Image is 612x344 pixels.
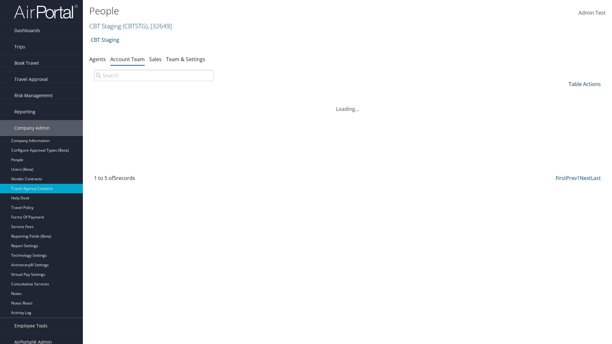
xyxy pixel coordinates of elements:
a: Admin Test [579,3,606,23]
span: Book Travel [14,55,39,71]
span: 5 [113,175,116,182]
a: Team & Settings [166,56,205,63]
a: Prev [566,175,577,182]
h1: People [89,4,433,18]
a: 1 [577,175,580,182]
span: Trips [14,39,25,55]
span: Company Admin [14,120,50,136]
span: Risk Management [14,88,53,104]
a: CBT Staging [89,22,172,30]
span: Reporting [14,104,35,120]
a: Last [591,175,601,182]
span: ( CBTSTG ) [123,22,148,30]
a: Next [580,175,591,182]
div: 1 to 5 of records [94,174,214,185]
a: Table Actions [569,81,601,88]
div: Loading... [89,97,606,113]
span: Dashboards [14,23,40,39]
span: Admin Test [579,9,606,16]
a: Sales [149,56,162,63]
img: airportal-logo.png [14,4,78,19]
a: CBT Staging [91,33,119,46]
a: Account Team [110,56,145,63]
span: Travel Approval [14,71,48,87]
span: Employee Tools [14,318,47,334]
a: Agents [89,56,106,63]
input: Search [94,70,214,81]
span: , [ 32649 ] [148,22,172,30]
a: First [556,175,566,182]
